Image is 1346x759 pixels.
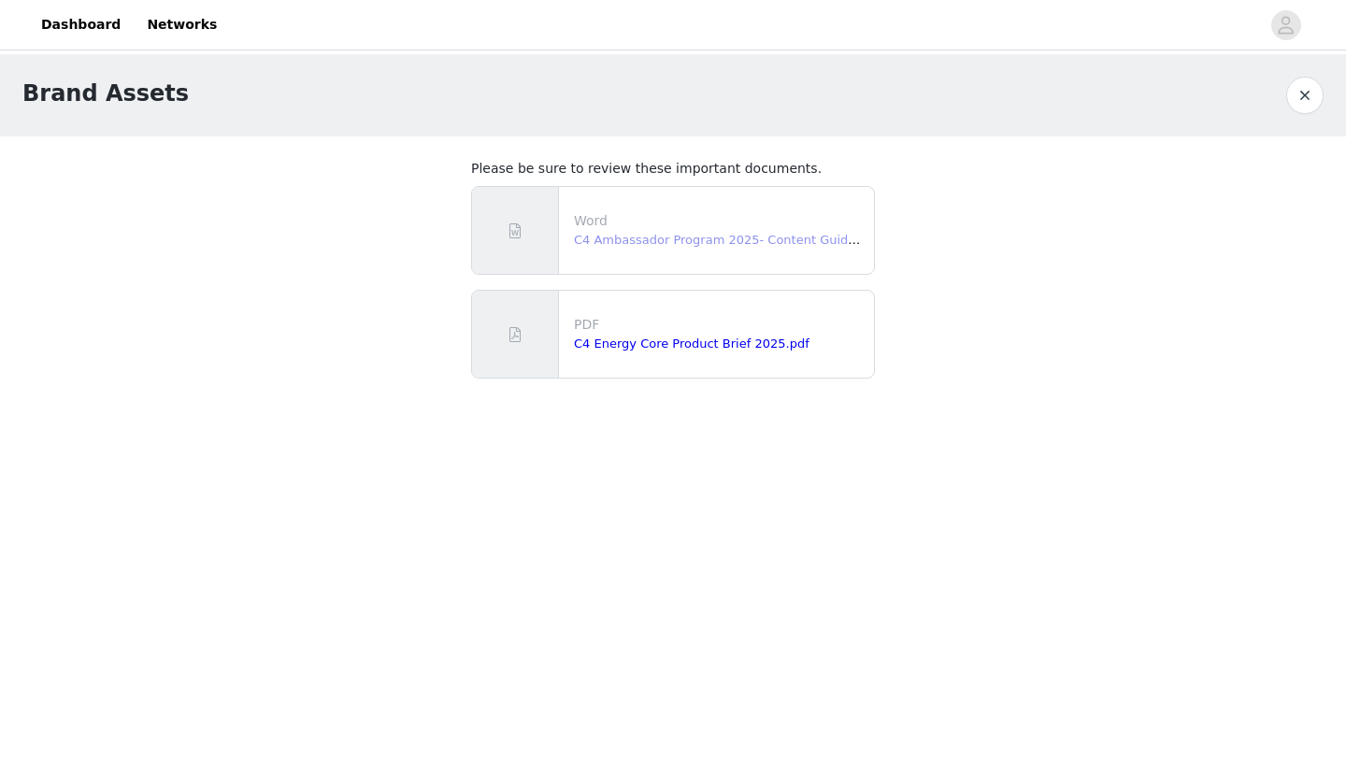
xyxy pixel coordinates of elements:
p: Word [574,211,866,231]
a: C4 Energy Core Product Brief 2025.pdf [574,337,809,351]
h1: Brand Assets [22,77,189,110]
a: C4 Ambassador Program 2025- Content Guidelines.docx [574,233,917,247]
a: Dashboard [30,4,132,46]
p: PDF [574,315,866,335]
div: avatar [1277,10,1295,40]
a: Networks [136,4,228,46]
